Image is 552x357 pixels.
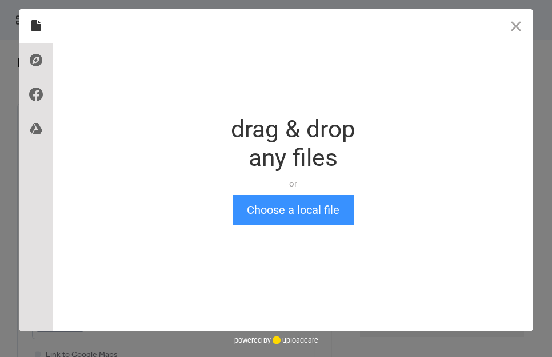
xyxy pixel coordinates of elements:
[234,331,318,348] div: powered by
[231,178,355,189] div: or
[19,77,53,112] div: Facebook
[271,336,318,344] a: uploadcare
[231,115,355,172] div: drag & drop any files
[19,112,53,146] div: Google Drive
[499,9,533,43] button: Close
[233,195,354,225] button: Choose a local file
[19,9,53,43] div: Local Files
[19,43,53,77] div: Direct Link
